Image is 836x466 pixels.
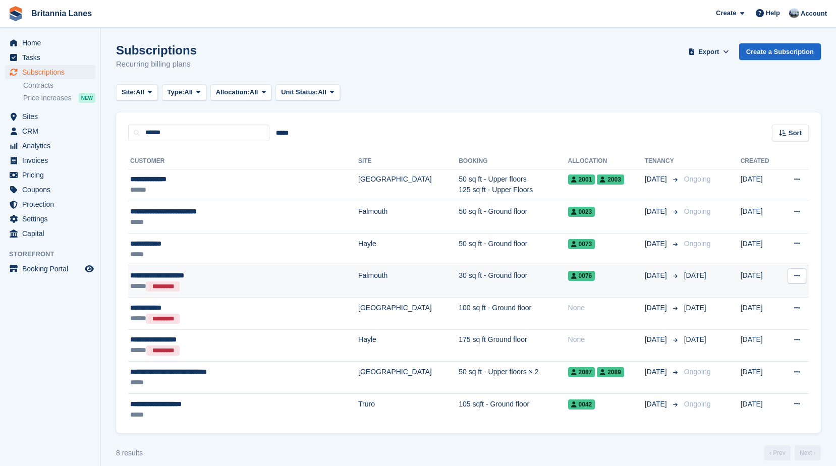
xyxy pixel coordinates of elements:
[5,168,95,182] a: menu
[684,271,706,279] span: [DATE]
[83,263,95,275] a: Preview store
[5,50,95,65] a: menu
[795,445,821,460] a: Next
[568,334,645,345] div: None
[741,393,780,425] td: [DATE]
[136,87,144,97] span: All
[5,124,95,138] a: menu
[22,65,83,79] span: Subscriptions
[116,43,197,57] h1: Subscriptions
[764,445,791,460] a: Previous
[5,262,95,276] a: menu
[22,124,83,138] span: CRM
[27,5,96,22] a: Britannia Lanes
[128,153,358,169] th: Customer
[358,233,459,265] td: Hayle
[358,265,459,298] td: Falmouth
[645,270,669,281] span: [DATE]
[645,153,680,169] th: Tenancy
[22,212,83,226] span: Settings
[684,368,711,376] span: Ongoing
[162,84,206,101] button: Type: All
[459,298,568,330] td: 100 sq ft - Ground floor
[645,334,669,345] span: [DATE]
[645,399,669,410] span: [DATE]
[22,50,83,65] span: Tasks
[459,362,568,394] td: 50 sq ft - Upper floors × 2
[741,298,780,330] td: [DATE]
[741,201,780,234] td: [DATE]
[459,153,568,169] th: Booking
[23,81,95,90] a: Contracts
[801,9,827,19] span: Account
[568,367,595,377] span: 2087
[684,304,706,312] span: [DATE]
[766,8,780,18] span: Help
[22,226,83,241] span: Capital
[22,168,83,182] span: Pricing
[216,87,250,97] span: Allocation:
[79,93,95,103] div: NEW
[597,174,624,185] span: 2003
[8,6,23,21] img: stora-icon-8386f47178a22dfd0bd8f6a31ec36ba5ce8667c1dd55bd0f319d3a0aa187defe.svg
[645,174,669,185] span: [DATE]
[5,197,95,211] a: menu
[116,448,143,458] div: 8 results
[358,393,459,425] td: Truro
[358,153,459,169] th: Site
[459,201,568,234] td: 50 sq ft - Ground floor
[116,59,197,70] p: Recurring billing plans
[459,265,568,298] td: 30 sq ft - Ground floor
[459,329,568,362] td: 175 sq ft Ground floor
[210,84,272,101] button: Allocation: All
[22,139,83,153] span: Analytics
[698,47,719,57] span: Export
[568,303,645,313] div: None
[741,233,780,265] td: [DATE]
[5,36,95,50] a: menu
[684,240,711,248] span: Ongoing
[568,271,595,281] span: 0076
[5,226,95,241] a: menu
[281,87,318,97] span: Unit Status:
[22,153,83,167] span: Invoices
[459,393,568,425] td: 105 sqft - Ground floor
[739,43,821,60] a: Create a Subscription
[684,175,711,183] span: Ongoing
[22,109,83,124] span: Sites
[22,183,83,197] span: Coupons
[568,239,595,249] span: 0073
[5,183,95,197] a: menu
[5,65,95,79] a: menu
[358,169,459,201] td: [GEOGRAPHIC_DATA]
[358,298,459,330] td: [GEOGRAPHIC_DATA]
[762,445,823,460] nav: Page
[22,197,83,211] span: Protection
[5,109,95,124] a: menu
[645,367,669,377] span: [DATE]
[568,207,595,217] span: 0023
[5,212,95,226] a: menu
[358,329,459,362] td: Hayle
[741,329,780,362] td: [DATE]
[789,8,799,18] img: John Millership
[116,84,158,101] button: Site: All
[23,92,95,103] a: Price increases NEW
[5,153,95,167] a: menu
[645,239,669,249] span: [DATE]
[645,303,669,313] span: [DATE]
[22,36,83,50] span: Home
[789,128,802,138] span: Sort
[741,169,780,201] td: [DATE]
[168,87,185,97] span: Type:
[5,139,95,153] a: menu
[9,249,100,259] span: Storefront
[687,43,731,60] button: Export
[22,262,83,276] span: Booking Portal
[716,8,736,18] span: Create
[684,335,706,343] span: [DATE]
[568,399,595,410] span: 0042
[275,84,340,101] button: Unit Status: All
[568,153,645,169] th: Allocation
[741,153,780,169] th: Created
